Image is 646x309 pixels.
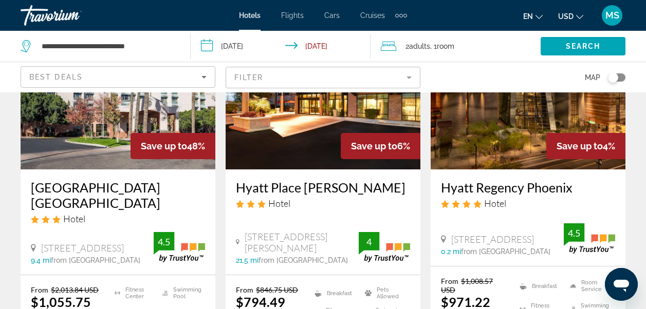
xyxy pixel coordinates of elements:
button: Travelers: 2 adults, 0 children [371,31,541,62]
span: Room [437,42,454,50]
div: 48% [131,133,215,159]
span: 0.2 mi [441,247,461,256]
button: Check-in date: Feb 5, 2026 Check-out date: Feb 8, 2026 [191,31,371,62]
mat-select: Sort by [29,71,207,83]
span: 9.4 mi [31,256,51,264]
span: USD [558,12,574,21]
a: Hyatt Place [PERSON_NAME] [236,180,410,195]
span: [STREET_ADDRESS][PERSON_NAME] [245,231,359,254]
button: Filter [226,66,420,89]
span: Adults [409,42,430,50]
li: Pets Allowed [360,285,410,301]
span: from [GEOGRAPHIC_DATA] [51,256,140,264]
span: from [GEOGRAPHIC_DATA] [259,256,348,264]
span: Save up to [351,141,397,151]
a: Hotels [239,11,261,20]
a: Travorium [21,2,123,29]
span: 21.5 mi [236,256,259,264]
a: [GEOGRAPHIC_DATA] [GEOGRAPHIC_DATA] [31,180,205,210]
button: User Menu [599,5,625,26]
li: Room Service [565,277,615,295]
span: Save up to [557,141,603,151]
span: Best Deals [29,73,83,81]
span: Hotel [268,198,290,209]
span: From [236,285,253,294]
span: 2 [405,39,430,53]
del: $1,008.57 USD [441,277,493,294]
div: 4 star Hotel [441,198,615,209]
a: Hyatt Regency Phoenix [441,180,615,195]
button: Toggle map [600,73,625,82]
del: $846.75 USD [256,285,298,294]
span: MS [605,10,619,21]
div: 3 star Hotel [236,198,410,209]
span: Hotel [63,213,85,224]
span: Hotel [484,198,506,209]
div: 4.5 [154,236,174,248]
span: , 1 [430,39,454,53]
button: Search [541,37,625,55]
span: from [GEOGRAPHIC_DATA] [461,247,550,256]
li: Breakfast [309,285,360,301]
div: 3 star Hotel [31,213,205,224]
li: Swimming Pool [157,285,205,301]
img: trustyou-badge.svg [564,223,615,254]
button: Change language [523,9,543,24]
del: $2,013.84 USD [51,285,99,294]
button: Change currency [558,9,583,24]
li: Breakfast [514,277,565,295]
button: Extra navigation items [395,7,407,24]
span: From [441,277,458,285]
span: Save up to [141,141,187,151]
a: Cars [324,11,340,20]
span: Map [585,70,600,85]
span: Search [566,42,601,50]
span: [STREET_ADDRESS] [451,234,534,245]
a: Flights [281,11,304,20]
div: 6% [341,133,420,159]
span: From [31,285,48,294]
span: [STREET_ADDRESS] [41,242,124,254]
a: Cruises [360,11,385,20]
img: trustyou-badge.svg [154,232,205,262]
img: trustyou-badge.svg [359,232,410,262]
div: 4% [546,133,625,159]
li: Fitness Center [109,285,157,301]
div: 4 [359,236,379,248]
div: 4.5 [564,227,584,239]
iframe: Button to launch messaging window [605,268,638,301]
span: en [523,12,533,21]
